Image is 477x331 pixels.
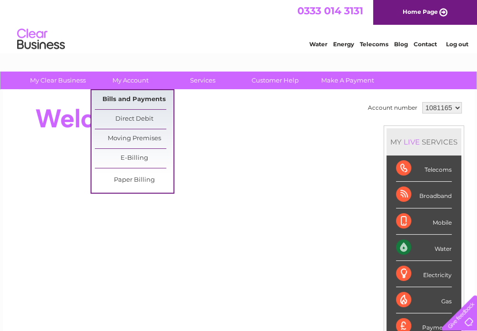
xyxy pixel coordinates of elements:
a: Telecoms [360,41,388,48]
a: My Account [91,72,170,89]
a: Services [163,72,242,89]
a: Paper Billing [95,171,173,190]
a: Customer Help [236,72,315,89]
a: Bills and Payments [95,90,173,109]
a: E-Billing [95,149,173,168]
a: Moving Premises [95,129,173,148]
div: Water [396,235,452,261]
div: Mobile [396,208,452,235]
div: Electricity [396,261,452,287]
div: Broadband [396,182,452,208]
div: MY SERVICES [386,128,461,155]
a: Blog [394,41,408,48]
a: Log out [446,41,468,48]
a: Energy [333,41,354,48]
a: 0333 014 3131 [297,5,363,17]
div: Gas [396,287,452,313]
div: Telecoms [396,155,452,182]
a: Direct Debit [95,110,173,129]
a: Contact [414,41,437,48]
div: LIVE [402,137,422,146]
a: Water [309,41,327,48]
td: Account number [365,100,420,116]
img: logo.png [17,25,65,54]
div: Clear Business is a trading name of Verastar Limited (registered in [GEOGRAPHIC_DATA] No. 3667643... [14,5,464,46]
a: Make A Payment [308,72,387,89]
a: My Clear Business [19,72,97,89]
